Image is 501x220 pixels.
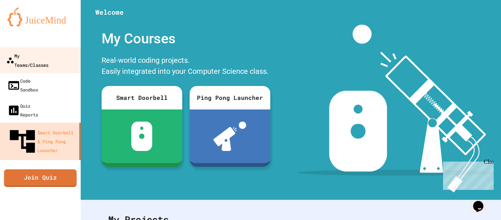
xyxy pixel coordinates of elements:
div: Quiz Reports [7,101,38,119]
img: logo-orange.svg [7,7,73,26]
div: Chat with us now!Close [3,3,51,47]
div: Ping Pong Launcher [190,86,270,109]
img: ppl-with-ball.png [213,122,246,151]
div: Code Sandbox [7,76,38,94]
img: banner-image-my-projects.png [297,25,494,192]
div: Smart Doorbell [102,86,182,109]
div: My Teams/Classes [6,51,48,69]
div: Smart Doorbell & Ping Pong Launcher [7,126,76,156]
a: Join Quiz [4,169,77,187]
div: My Courses [98,25,274,53]
img: sdb-white.svg [131,122,152,151]
iframe: chat widget [470,191,494,213]
div: Real-world coding projects. Easily integrated into your Computer Science class. [98,53,274,80]
iframe: chat widget [440,159,494,190]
